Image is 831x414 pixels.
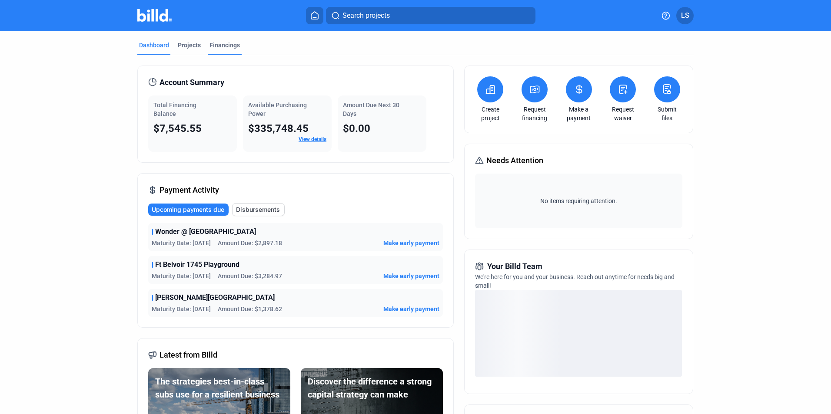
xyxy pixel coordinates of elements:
a: Request waiver [608,105,638,122]
span: Maturity Date: [DATE] [152,239,211,247]
a: Make a payment [564,105,594,122]
div: Projects [178,41,201,49]
span: Amount Due: $1,378.62 [218,305,282,313]
a: Submit files [652,105,682,122]
button: Make early payment [383,239,439,247]
span: Amount Due Next 30 Days [343,102,399,117]
button: Search projects [326,7,535,24]
button: Make early payment [383,305,439,313]
span: Disbursements [236,205,280,214]
button: Disbursements [232,203,285,216]
span: Account Summary [160,76,224,89]
span: Amount Due: $3,284.97 [218,272,282,280]
span: Needs Attention [486,154,543,167]
div: Discover the difference a strong capital strategy can make [308,375,436,401]
span: Your Billd Team [487,260,542,273]
button: LS [676,7,694,24]
div: loading [475,290,682,377]
span: Amount Due: $2,897.18 [218,239,282,247]
span: [PERSON_NAME][GEOGRAPHIC_DATA] [155,292,275,303]
span: Maturity Date: [DATE] [152,305,211,313]
span: Search projects [342,10,390,21]
button: Make early payment [383,272,439,280]
span: Latest from Billd [160,349,217,361]
a: Create project [475,105,505,122]
span: Wonder @ [GEOGRAPHIC_DATA] [155,227,256,237]
span: $0.00 [343,122,370,135]
span: LS [681,10,689,21]
a: Request financing [519,105,550,122]
span: Total Financing Balance [153,102,196,117]
span: Available Purchasing Power [248,102,307,117]
div: The strategies best-in-class subs use for a resilient business [155,375,283,401]
span: Payment Activity [160,184,219,196]
span: Upcoming payments due [152,205,224,214]
button: Upcoming payments due [148,204,229,216]
div: Financings [209,41,240,49]
span: $335,748.45 [248,122,309,135]
span: Ft Belvoir 1745 Playground [155,260,239,270]
span: We're here for you and your business. Reach out anytime for needs big and small! [475,273,675,289]
span: No items requiring attention. [479,197,678,205]
div: Dashboard [139,41,169,49]
a: View details [299,136,326,142]
span: $7,545.55 [153,122,202,135]
span: Maturity Date: [DATE] [152,272,211,280]
img: Billd Company Logo [137,9,172,22]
